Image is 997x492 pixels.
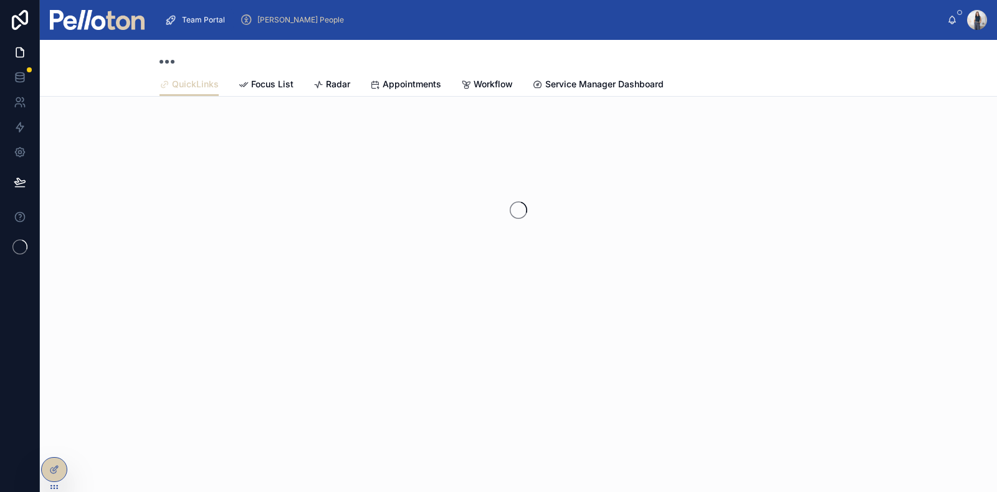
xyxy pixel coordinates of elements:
span: Appointments [383,78,441,90]
a: Team Portal [161,9,234,31]
a: QuickLinks [160,73,219,97]
a: Radar [313,73,350,98]
a: Focus List [239,73,293,98]
a: Appointments [370,73,441,98]
span: Team Portal [182,15,225,25]
a: Service Manager Dashboard [533,73,664,98]
a: [PERSON_NAME] People [236,9,353,31]
span: Workflow [474,78,513,90]
img: App logo [50,10,145,30]
span: QuickLinks [172,78,219,90]
span: Service Manager Dashboard [545,78,664,90]
span: Focus List [251,78,293,90]
span: Radar [326,78,350,90]
span: [PERSON_NAME] People [257,15,344,25]
div: scrollable content [155,6,947,34]
a: Workflow [461,73,513,98]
